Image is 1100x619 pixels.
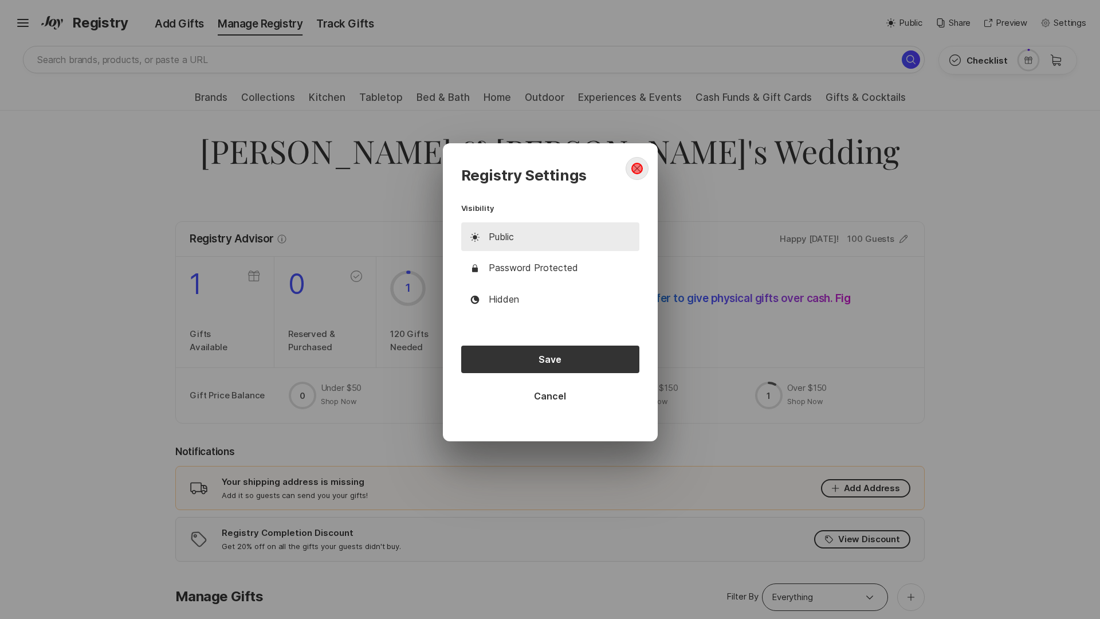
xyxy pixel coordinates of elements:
[461,166,639,184] h3: Registry Settings
[461,382,639,410] button: Cancel
[626,157,649,180] button: close dialog
[461,222,639,252] button: public visibility
[461,253,639,282] button: password protected visibility
[461,346,639,373] button: Save
[461,203,639,213] label: Visibility
[461,285,639,314] button: hidden visibility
